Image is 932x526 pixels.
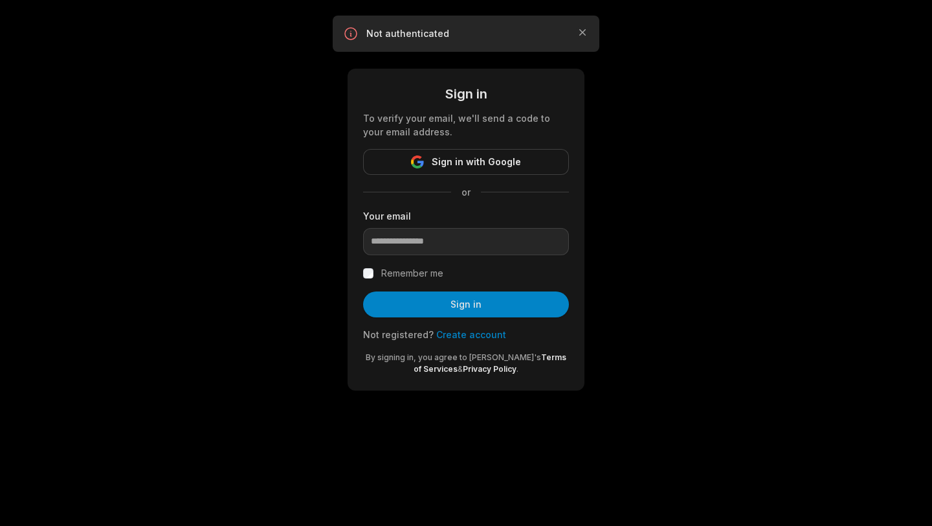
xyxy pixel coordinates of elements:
[363,111,569,139] div: To verify your email, we'll send a code to your email address.
[463,364,516,374] a: Privacy Policy
[363,84,569,104] div: Sign in
[363,209,569,223] label: Your email
[363,149,569,175] button: Sign in with Google
[436,329,506,340] a: Create account
[363,292,569,317] button: Sign in
[366,27,566,40] p: Not authenticated
[366,352,541,362] span: By signing in, you agree to [PERSON_NAME]'s
[363,329,434,340] span: Not registered?
[414,352,566,374] a: Terms of Services
[451,185,481,199] span: or
[381,266,443,281] label: Remember me
[458,364,463,374] span: &
[516,364,518,374] span: .
[432,154,521,170] span: Sign in with Google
